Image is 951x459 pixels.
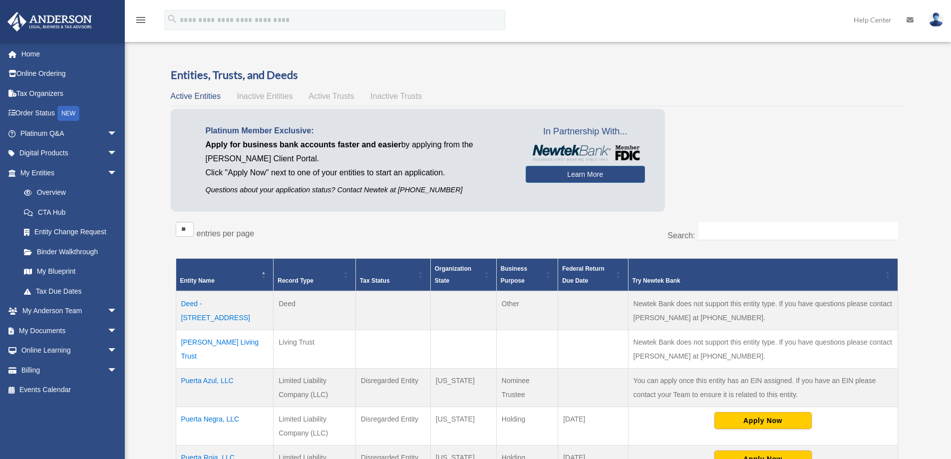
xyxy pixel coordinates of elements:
span: arrow_drop_down [107,301,127,322]
td: Holding [496,407,558,446]
img: Anderson Advisors Platinum Portal [4,12,95,31]
a: Binder Walkthrough [14,242,127,262]
span: Organization State [435,265,471,284]
span: Active Trusts [309,92,354,100]
span: Business Purpose [501,265,527,284]
i: search [167,13,178,24]
th: Federal Return Due Date: Activate to sort [558,259,628,292]
a: Events Calendar [7,380,132,400]
span: arrow_drop_down [107,123,127,144]
span: Apply for business bank accounts faster and easier [206,140,401,149]
td: Living Trust [274,330,356,369]
a: Billingarrow_drop_down [7,360,132,380]
a: Overview [14,183,122,203]
th: Business Purpose: Activate to sort [496,259,558,292]
span: arrow_drop_down [107,341,127,361]
i: menu [135,14,147,26]
td: Deed [274,291,356,330]
p: by applying from the [PERSON_NAME] Client Portal. [206,138,511,166]
span: arrow_drop_down [107,360,127,381]
span: Inactive Entities [237,92,293,100]
td: You can apply once this entity has an EIN assigned. If you have an EIN please contact your Team t... [628,369,898,407]
span: arrow_drop_down [107,321,127,341]
label: Search: [667,231,695,240]
td: Deed - [STREET_ADDRESS] [176,291,274,330]
p: Platinum Member Exclusive: [206,124,511,138]
span: In Partnership With... [526,124,645,140]
td: [US_STATE] [430,369,496,407]
span: arrow_drop_down [107,143,127,164]
td: Puerta Azul, LLC [176,369,274,407]
a: menu [135,17,147,26]
a: Online Ordering [7,64,132,84]
a: My Anderson Teamarrow_drop_down [7,301,132,321]
span: Entity Name [180,277,215,284]
td: [DATE] [558,407,628,446]
div: NEW [57,106,79,121]
td: Disregarded Entity [355,369,430,407]
a: CTA Hub [14,202,127,222]
a: Home [7,44,132,64]
td: Limited Liability Company (LLC) [274,369,356,407]
label: entries per page [197,229,255,238]
span: Record Type [278,277,314,284]
span: Tax Status [360,277,390,284]
a: Order StatusNEW [7,103,132,124]
h3: Entities, Trusts, and Deeds [171,67,903,83]
td: Disregarded Entity [355,407,430,446]
td: Nominee Trustee [496,369,558,407]
a: Tax Due Dates [14,281,127,301]
a: My Entitiesarrow_drop_down [7,163,127,183]
td: Newtek Bank does not support this entity type. If you have questions please contact [PERSON_NAME]... [628,291,898,330]
span: Active Entities [171,92,221,100]
td: Puerta Negra, LLC [176,407,274,446]
div: Try Newtek Bank [633,275,883,287]
p: Click "Apply Now" next to one of your entities to start an application. [206,166,511,180]
th: Entity Name: Activate to invert sorting [176,259,274,292]
th: Tax Status: Activate to sort [355,259,430,292]
span: Inactive Trusts [370,92,422,100]
a: Tax Organizers [7,83,132,103]
a: Entity Change Request [14,222,127,242]
td: Limited Liability Company (LLC) [274,407,356,446]
a: Online Learningarrow_drop_down [7,341,132,361]
td: Newtek Bank does not support this entity type. If you have questions please contact [PERSON_NAME]... [628,330,898,369]
th: Record Type: Activate to sort [274,259,356,292]
th: Try Newtek Bank : Activate to sort [628,259,898,292]
button: Apply Now [714,412,812,429]
a: My Documentsarrow_drop_down [7,321,132,341]
a: Learn More [526,166,645,183]
span: arrow_drop_down [107,163,127,183]
a: My Blueprint [14,262,127,282]
span: Federal Return Due Date [562,265,605,284]
td: [US_STATE] [430,407,496,446]
img: User Pic [929,12,944,27]
td: [PERSON_NAME] Living Trust [176,330,274,369]
p: Questions about your application status? Contact Newtek at [PHONE_NUMBER] [206,184,511,196]
th: Organization State: Activate to sort [430,259,496,292]
a: Platinum Q&Aarrow_drop_down [7,123,132,143]
img: NewtekBankLogoSM.png [531,145,640,161]
a: Digital Productsarrow_drop_down [7,143,132,163]
td: Other [496,291,558,330]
